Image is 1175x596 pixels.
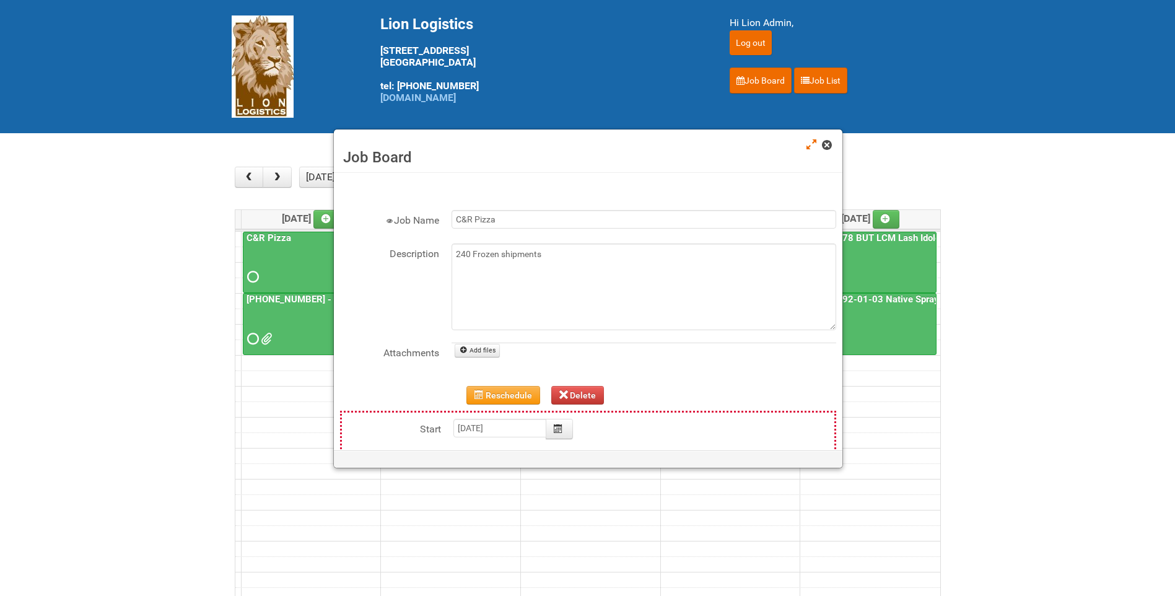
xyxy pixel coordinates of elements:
a: C&R Pizza [243,232,377,294]
button: [DATE] [299,167,341,188]
span: [DATE] [841,213,900,224]
span: Requested [247,335,256,343]
div: Hi Lion Admin, [730,15,944,30]
a: 25-047392-01-03 Native Spray Rapid Response [802,293,937,355]
a: Lion Logistics [232,60,294,72]
button: Calendar [546,419,573,439]
a: 25-047392-01-03 Native Spray Rapid Response [803,294,1011,305]
textarea: 240 Frozen shipments [452,243,836,330]
span: [DATE] [282,213,341,224]
a: Add an event [313,210,341,229]
button: Reschedule [466,386,540,405]
a: Job List [794,68,847,94]
a: Job Board [730,68,792,94]
span: Lion Logistics [380,15,473,33]
a: 25-058978 BUT LCM Lash Idole US / Retest [803,232,993,243]
a: [DOMAIN_NAME] [380,92,456,103]
a: [PHONE_NUMBER] - Naked Reformulation [244,294,424,305]
label: Attachments [340,343,439,361]
label: Start [342,419,441,437]
h3: Job Board [343,148,833,167]
a: C&R Pizza [244,232,294,243]
div: [STREET_ADDRESS] [GEOGRAPHIC_DATA] tel: [PHONE_NUMBER] [380,15,699,103]
span: Requested [247,273,256,281]
a: [PHONE_NUMBER] - Naked Reformulation [243,293,377,355]
a: Add files [455,344,500,357]
button: Delete [551,386,605,405]
a: 25-058978 BUT LCM Lash Idole US / Retest [802,232,937,294]
a: Add an event [873,210,900,229]
span: JNF - 25-055556-01.doc [261,335,269,343]
img: Lion Logistics [232,15,294,118]
input: Log out [730,30,772,55]
label: Job Name [340,210,439,228]
label: Description [340,243,439,261]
